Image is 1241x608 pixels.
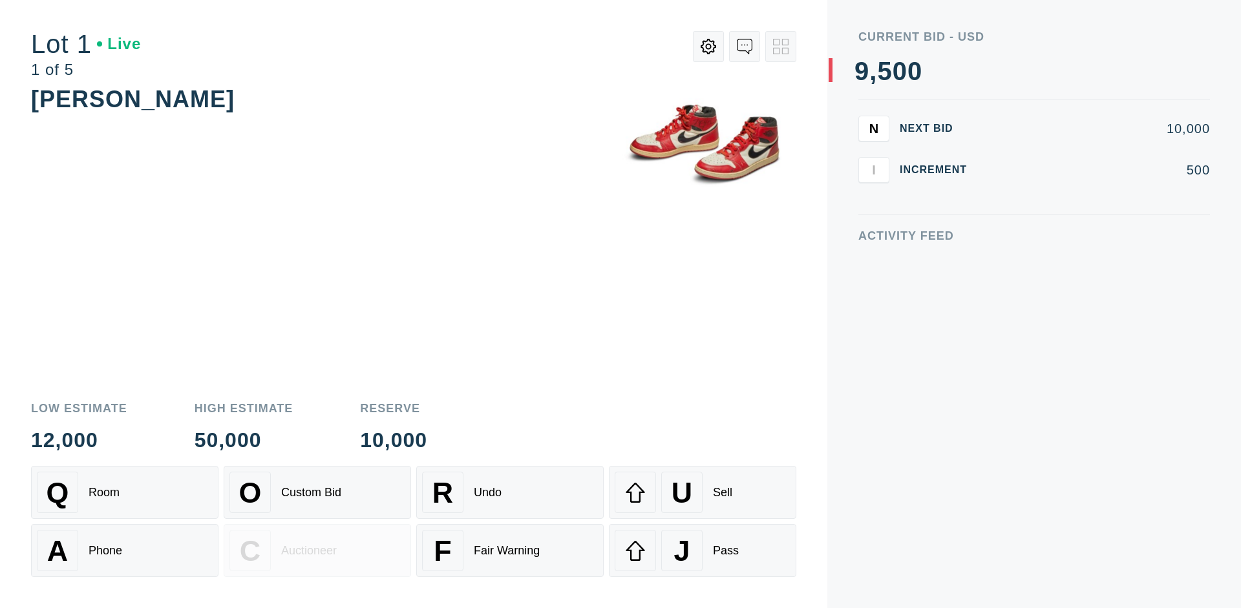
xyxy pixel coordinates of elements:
[281,544,337,558] div: Auctioneer
[240,534,260,567] span: C
[900,123,977,134] div: Next Bid
[31,62,141,78] div: 1 of 5
[281,486,341,499] div: Custom Bid
[31,524,218,577] button: APhone
[858,230,1210,242] div: Activity Feed
[900,165,977,175] div: Increment
[672,476,692,509] span: U
[877,58,892,84] div: 5
[713,486,732,499] div: Sell
[31,403,127,414] div: Low Estimate
[988,163,1210,176] div: 500
[47,534,68,567] span: A
[432,476,453,509] span: R
[907,58,922,84] div: 0
[31,466,218,519] button: QRoom
[609,524,796,577] button: JPass
[89,544,122,558] div: Phone
[854,58,869,84] div: 9
[416,466,604,519] button: RUndo
[31,86,235,112] div: [PERSON_NAME]
[195,430,293,450] div: 50,000
[97,36,141,52] div: Live
[239,476,262,509] span: O
[31,31,141,57] div: Lot 1
[858,116,889,142] button: N
[872,162,876,177] span: I
[360,430,427,450] div: 10,000
[674,534,690,567] span: J
[609,466,796,519] button: USell
[224,524,411,577] button: CAuctioneer
[224,466,411,519] button: OCustom Bid
[988,122,1210,135] div: 10,000
[858,157,889,183] button: I
[474,486,502,499] div: Undo
[89,486,120,499] div: Room
[47,476,69,509] span: Q
[869,58,877,317] div: ,
[360,403,427,414] div: Reserve
[416,524,604,577] button: FFair Warning
[713,544,739,558] div: Pass
[858,31,1210,43] div: Current Bid - USD
[474,544,540,558] div: Fair Warning
[31,430,127,450] div: 12,000
[869,121,878,136] span: N
[195,403,293,414] div: High Estimate
[893,58,907,84] div: 0
[434,534,451,567] span: F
